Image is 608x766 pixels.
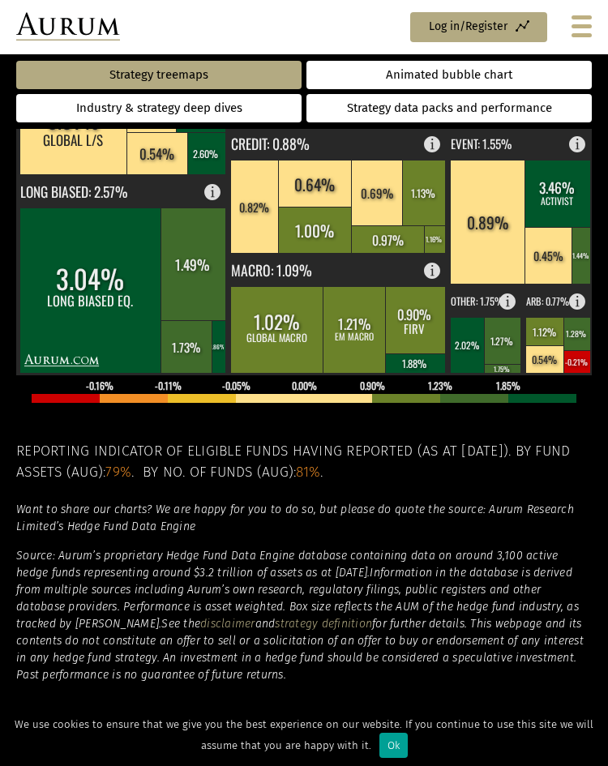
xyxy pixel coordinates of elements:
[379,733,408,758] div: Ok
[16,549,559,580] em: Source: Aurum’s proprietary Hedge Fund Data Engine database containing data on around 3,100 activ...
[16,94,302,122] a: Industry & strategy deep dives
[16,566,579,631] em: Information in the database is derived from multiple sources including Aurum’s own research, regu...
[16,503,574,533] em: Want to share our charts? We are happy for you to do so, but please do quote the source: Aurum Re...
[161,617,200,631] em: See the
[275,617,372,631] a: strategy definition
[16,617,584,682] em: for further details. This webpage and its contents do not constitute an offer to sell or a solici...
[109,69,208,81] a: Strategy treemaps
[306,94,592,122] a: Strategy data packs and performance
[200,617,255,631] a: disclaimer
[429,21,507,32] span: Log in/Register
[296,464,320,481] span: 81%
[105,464,131,481] span: 79%
[255,617,276,631] em: and
[16,441,592,484] h5: Reporting indicator of eligible funds having reported (as at [DATE]). By fund assets (Aug): . By ...
[386,69,512,81] a: Animated bubble chart
[410,12,547,42] a: Log in/Register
